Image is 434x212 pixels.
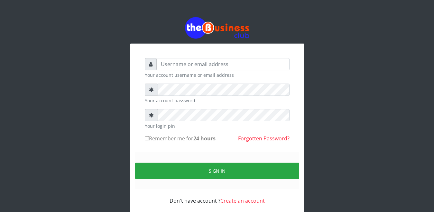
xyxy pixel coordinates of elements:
[145,135,216,142] label: Remember me for
[220,197,265,204] a: Create an account
[145,136,149,140] input: Remember me for24 hours
[238,135,290,142] a: Forgotten Password?
[145,97,290,104] small: Your account password
[145,123,290,129] small: Your login pin
[135,163,299,179] button: Sign in
[145,72,290,78] small: Your account username or email address
[193,135,216,142] b: 24 hours
[157,58,290,70] input: Username or email address
[145,189,290,205] div: Don't have account ?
